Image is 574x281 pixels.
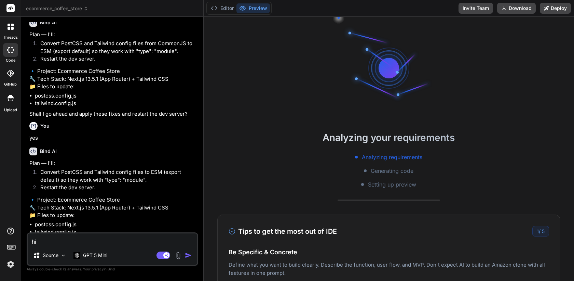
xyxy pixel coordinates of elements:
p: 🔹 Project: Ecommerce Coffee Store 🔧 Tech Stack: Next.js 13.5.1 (App Router) + Tailwind CSS 📁 File... [29,67,197,91]
p: yes [29,134,197,142]
li: postcss.config.js [35,92,197,100]
li: postcss.config.js [35,221,197,229]
img: Pick Models [60,253,66,258]
button: Editor [208,3,236,13]
li: Restart the dev server. [35,55,197,65]
p: Always double-check its answers. Your in Bind [27,266,198,272]
h2: Analyzing your requirements [204,130,574,145]
img: attachment [174,252,182,259]
p: Plan — I'll: [29,31,197,39]
img: icon [185,252,192,259]
h3: Tips to get the most out of IDE [229,226,337,237]
h4: Be Specific & Concrete [229,247,549,257]
p: Shall I go ahead and apply these fixes and restart the dev server? [29,110,197,118]
li: Restart the dev server. [35,184,197,193]
li: tailwind.config.js [35,228,197,236]
p: Source [43,252,58,259]
span: Analyzing requirements [362,153,422,161]
h6: You [40,123,50,129]
span: 1 [537,228,539,234]
img: settings [5,258,16,270]
label: Upload [4,107,17,113]
p: 🔹 Project: Ecommerce Coffee Store 🔧 Tech Stack: Next.js 13.5.1 (App Router) + Tailwind CSS 📁 File... [29,196,197,219]
h6: Bind AI [40,148,57,155]
label: threads [3,35,18,40]
button: Download [497,3,536,14]
label: GitHub [4,81,17,87]
textarea: hi [28,233,197,246]
button: Preview [236,3,270,13]
p: Plan — I'll: [29,159,197,167]
span: ecommerce_coffee_store [26,5,88,12]
div: / [532,226,549,237]
img: GPT 5 Mini [73,252,80,258]
span: Generating code [371,167,413,175]
h6: Bind AI [40,19,57,26]
label: code [6,58,15,63]
button: Deploy [540,3,571,14]
li: Convert PostCSS and Tailwind config files from CommonJS to ESM (export default) so they work with... [35,40,197,55]
li: tailwind.config.js [35,100,197,107]
span: 5 [542,228,545,234]
button: Invite Team [459,3,493,14]
p: GPT 5 Mini [83,252,107,259]
span: Setting up preview [368,180,416,189]
span: privacy [92,267,104,271]
li: Convert PostCSS and Tailwind config files to ESM (export default) so they work with "type": "modu... [35,168,197,184]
